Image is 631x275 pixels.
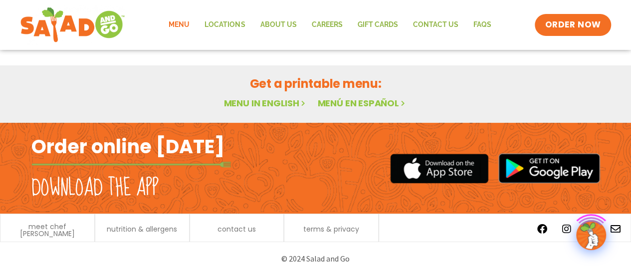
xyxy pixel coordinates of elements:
[56,75,576,92] h2: Get a printable menu:
[535,14,611,36] a: ORDER NOW
[317,97,407,109] a: Menú en español
[405,13,465,36] a: Contact Us
[161,13,498,36] nav: Menu
[217,226,256,233] a: contact us
[223,97,307,109] a: Menu in English
[390,152,488,185] img: appstore
[252,13,304,36] a: About Us
[20,5,125,45] img: new-SAG-logo-768×292
[31,162,231,167] img: fork
[545,19,601,31] span: ORDER NOW
[350,13,405,36] a: GIFT CARDS
[31,134,224,159] h2: Order online [DATE]
[107,226,177,233] a: nutrition & allergens
[161,13,197,36] a: Menu
[31,174,159,202] h2: Download the app
[5,223,89,237] a: meet chef [PERSON_NAME]
[197,13,252,36] a: Locations
[36,252,595,266] p: © 2024 Salad and Go
[304,13,350,36] a: Careers
[465,13,498,36] a: FAQs
[498,153,600,183] img: google_play
[303,226,359,233] a: terms & privacy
